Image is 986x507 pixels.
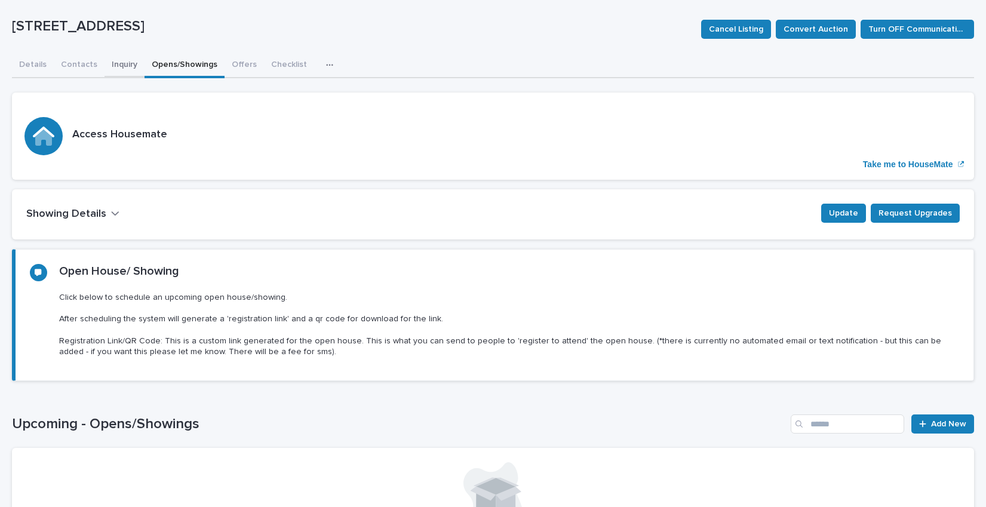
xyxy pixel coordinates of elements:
p: Click below to schedule an upcoming open house/showing. After scheduling the system will generate... [59,283,959,366]
button: Showing Details [26,204,119,225]
input: Search [791,414,904,434]
button: Opens/Showings [145,53,225,78]
button: Request Upgrades [871,204,960,223]
span: Add New [931,416,966,432]
span: Turn OFF Communication [868,19,966,39]
span: Cancel Listing [709,19,763,39]
button: Cancel Listing [701,20,771,39]
button: Contacts [54,53,105,78]
span: Request Upgrades [879,203,952,223]
button: Turn OFF Communication [861,20,974,39]
a: Add New [911,414,974,434]
button: Update [821,204,866,223]
button: Inquiry [105,53,145,78]
button: Checklist [264,53,314,78]
a: Take me to HouseMate [12,93,974,180]
span: Convert Auction [784,19,848,39]
p: Take me to HouseMate [863,159,953,170]
button: Convert Auction [776,20,856,39]
button: Offers [225,53,264,78]
p: [STREET_ADDRESS] [12,18,692,35]
h2: Open House/ Showing [59,264,179,278]
h2: Showing Details [26,208,106,221]
h3: Access Housemate [72,128,167,142]
span: Update [829,203,858,223]
button: Details [12,53,54,78]
h1: Upcoming - Opens/Showings [12,416,786,433]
